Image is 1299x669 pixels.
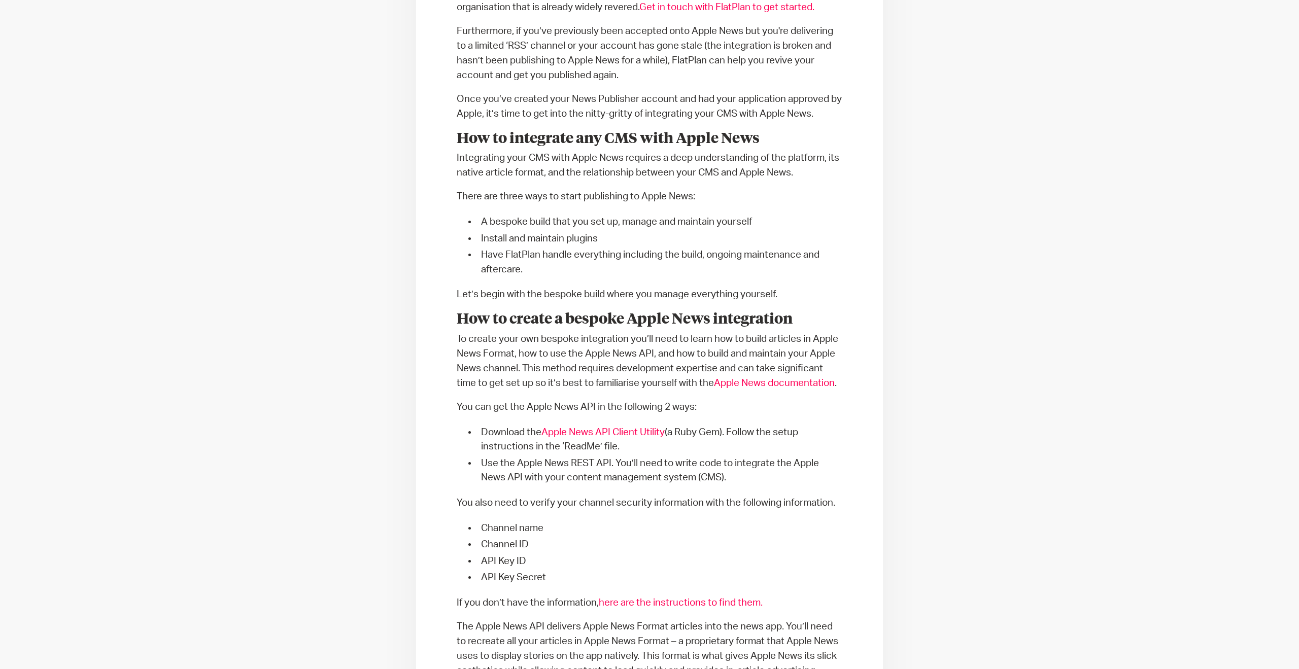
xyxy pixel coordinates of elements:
a: Apple News API Client Utility [541,428,665,437]
p: There are three ways to start publishing to Apple News: [457,189,842,204]
li: Install and maintain plugins [477,232,842,247]
a: Get in touch with FlatPlan to get started. [639,3,814,12]
li: A bespoke build that you set up, manage and maintain yourself [477,215,842,230]
a: Apple News documentation [714,378,835,388]
p: If you don’t have the information, [457,595,842,610]
li: Download the (a Ruby Gem). Follow the setup instructions in the ‘ReadMe’ file. [477,426,842,454]
p: Once you’ve created your News Publisher account and had your application approved by Apple, it’s ... [457,92,842,121]
li: Channel name [477,521,842,536]
li: Have FlatPlan handle everything including the build, ongoing maintenance and aftercare. [477,248,842,277]
li: Use the Apple News REST API. You’ll need to write code to integrate the Apple News API with your ... [477,456,842,485]
p: To create your own bespoke integration you’ll need to learn how to build articles in Apple News F... [457,332,842,391]
li: API Key Secret [477,571,842,585]
strong: How to create a bespoke Apple News integration [457,312,793,327]
p: Furthermore, if you’ve previously been accepted onto Apple News but you're delivering to a limite... [457,24,842,83]
p: You also need to verify your channel security information with the following information. [457,496,842,510]
strong: How to integrate any CMS with Apple News [457,131,760,146]
p: Integrating your CMS with Apple News requires a deep understanding of the platform, its native ar... [457,151,842,180]
li: Channel ID [477,538,842,552]
a: here are the instructions to find them. [599,598,763,608]
p: You can get the Apple News API in the following 2 ways: [457,400,842,414]
p: Let’s begin with the bespoke build where you manage everything yourself. [457,287,842,302]
li: API Key ID [477,554,842,569]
